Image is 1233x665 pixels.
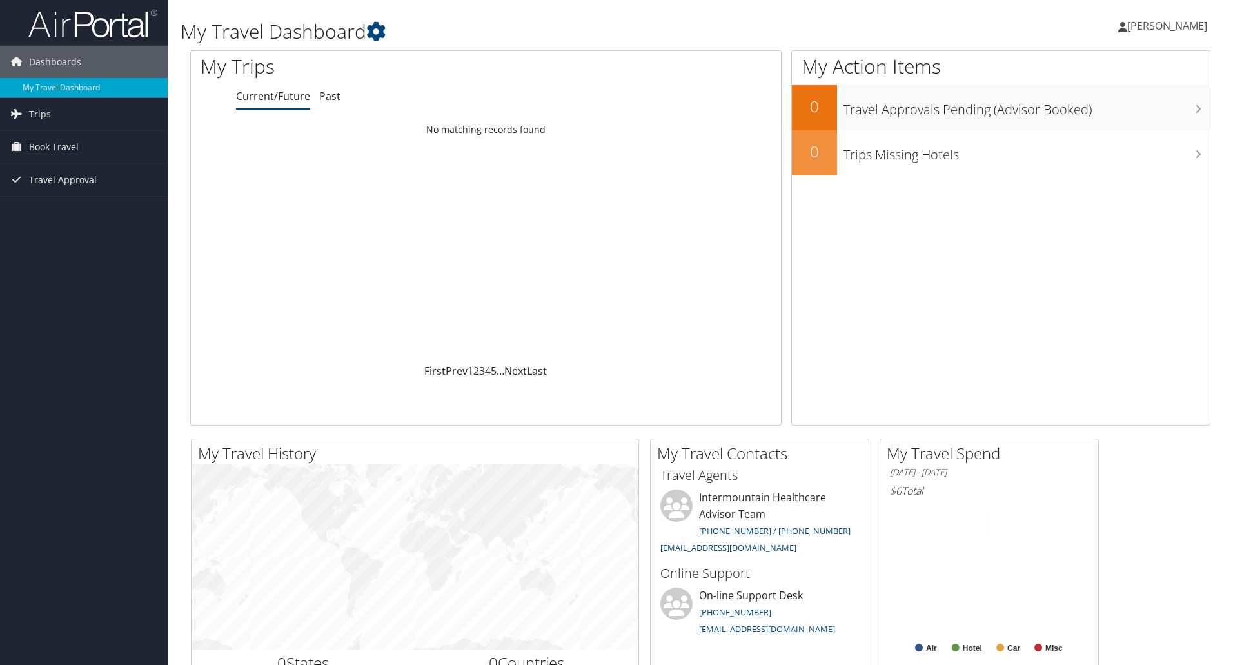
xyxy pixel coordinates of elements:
h2: 0 [792,95,837,117]
h3: Travel Agents [660,466,859,484]
span: $0 [890,484,902,498]
a: 1 [468,364,473,378]
h1: My Action Items [792,53,1210,80]
span: Dashboards [29,46,81,78]
h6: [DATE] - [DATE] [890,466,1089,479]
a: Next [504,364,527,378]
a: 4 [485,364,491,378]
h3: Travel Approvals Pending (Advisor Booked) [843,94,1210,119]
a: 0Trips Missing Hotels [792,130,1210,175]
h6: Total [890,484,1089,498]
h2: My Travel Spend [887,442,1098,464]
text: Hotel [963,644,982,653]
img: airportal-logo.png [28,8,157,39]
text: Car [1007,644,1020,653]
a: [PHONE_NUMBER] / [PHONE_NUMBER] [699,525,851,537]
a: Current/Future [236,89,310,103]
span: … [497,364,504,378]
a: Last [527,364,547,378]
a: 2 [473,364,479,378]
h3: Online Support [660,564,859,582]
li: Intermountain Healthcare Advisor Team [654,490,865,559]
h1: My Trips [201,53,526,80]
h2: My Travel Contacts [657,442,869,464]
span: Trips [29,98,51,130]
text: Air [926,644,937,653]
a: 0Travel Approvals Pending (Advisor Booked) [792,85,1210,130]
h2: 0 [792,141,837,163]
a: Past [319,89,340,103]
h3: Trips Missing Hotels [843,139,1210,164]
a: [EMAIL_ADDRESS][DOMAIN_NAME] [660,542,796,553]
a: 5 [491,364,497,378]
a: Prev [446,364,468,378]
span: [PERSON_NAME] [1127,19,1207,33]
span: Book Travel [29,131,79,163]
li: On-line Support Desk [654,588,865,640]
span: Travel Approval [29,164,97,196]
a: 3 [479,364,485,378]
h1: My Travel Dashboard [181,18,874,45]
h2: My Travel History [198,442,638,464]
a: [PHONE_NUMBER] [699,606,771,618]
a: First [424,364,446,378]
text: Misc [1045,644,1063,653]
td: No matching records found [191,118,781,141]
a: [PERSON_NAME] [1118,6,1220,45]
a: [EMAIL_ADDRESS][DOMAIN_NAME] [699,623,835,635]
